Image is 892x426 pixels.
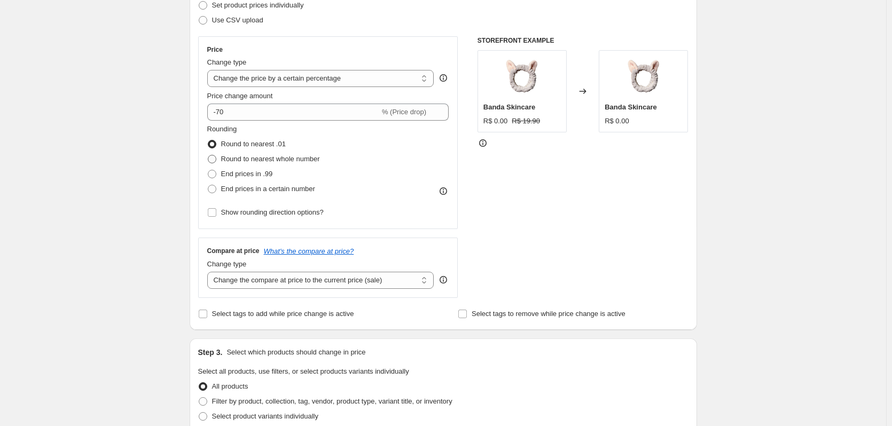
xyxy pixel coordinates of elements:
h3: Price [207,45,223,54]
h3: Compare at price [207,247,260,255]
span: % (Price drop) [382,108,426,116]
span: End prices in a certain number [221,185,315,193]
span: Select tags to add while price change is active [212,310,354,318]
button: What's the compare at price? [264,247,354,255]
span: Banda Skincare [605,103,657,111]
span: Filter by product, collection, tag, vendor, product type, variant title, or inventory [212,397,452,405]
img: bandeaucheveux_80x.png [500,56,543,99]
div: help [438,73,449,83]
span: Show rounding direction options? [221,208,324,216]
h6: STOREFRONT EXAMPLE [478,36,688,45]
span: Change type [207,58,247,66]
span: All products [212,382,248,390]
span: Price change amount [207,92,273,100]
div: R$ 0.00 [483,116,508,127]
p: Select which products should change in price [226,347,365,358]
div: R$ 0.00 [605,116,629,127]
div: help [438,274,449,285]
span: Change type [207,260,247,268]
span: Select tags to remove while price change is active [472,310,625,318]
input: -15 [207,104,380,121]
span: Select all products, use filters, or select products variants individually [198,367,409,375]
span: Round to nearest whole number [221,155,320,163]
span: Set product prices individually [212,1,304,9]
strike: R$ 19.90 [512,116,540,127]
span: Banda Skincare [483,103,536,111]
h2: Step 3. [198,347,223,358]
span: Rounding [207,125,237,133]
img: bandeaucheveux_80x.png [622,56,665,99]
span: Use CSV upload [212,16,263,24]
span: Round to nearest .01 [221,140,286,148]
span: End prices in .99 [221,170,273,178]
span: Select product variants individually [212,412,318,420]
